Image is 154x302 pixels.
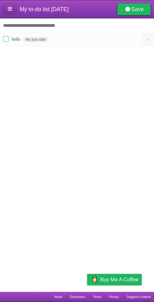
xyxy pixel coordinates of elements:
[20,6,69,12] span: My to-do list [DATE]
[127,292,151,302] a: Suggest a feature
[93,292,101,302] a: Terms
[109,292,119,302] a: Privacy
[100,274,139,285] span: Buy me a coffee
[90,274,99,285] img: Buy me a coffee
[117,3,151,15] a: Save
[87,274,142,285] a: Buy me a coffee
[70,292,86,302] a: Developers
[23,37,48,42] span: No due date
[54,292,62,302] a: About
[11,37,22,42] span: hello
[3,36,9,42] label: Done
